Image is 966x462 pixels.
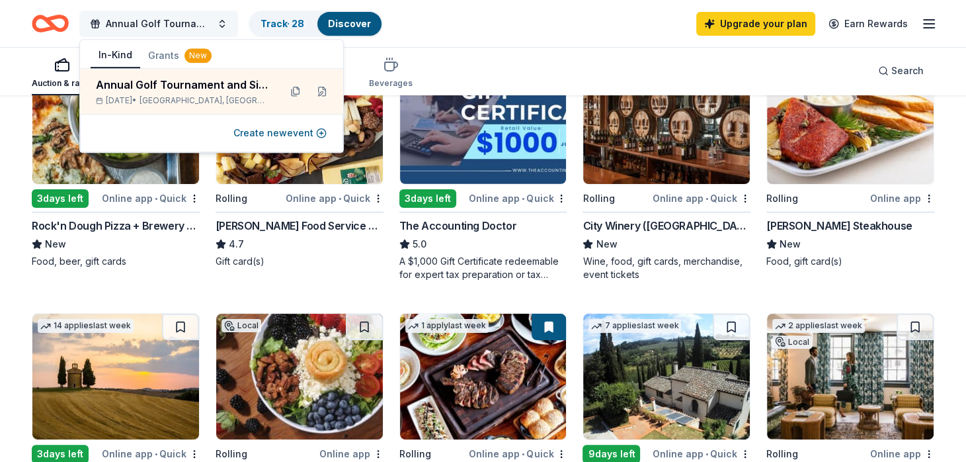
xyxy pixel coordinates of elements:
div: New [184,48,212,63]
div: A $1,000 Gift Certificate redeemable for expert tax preparation or tax resolution services—recipi... [399,255,567,281]
div: 3 days left [32,189,89,208]
a: Upgrade your plan [696,12,815,36]
a: Discover [328,18,371,29]
div: Rolling [766,446,798,462]
a: Image for City Winery (Nashville)LocalRollingOnline app•QuickCity Winery ([GEOGRAPHIC_DATA])NewWi... [583,58,750,281]
button: Beverages [369,52,413,95]
span: 5.0 [413,236,426,252]
div: Local [772,336,812,349]
div: 1 apply last week [405,319,489,333]
img: Image for Villa Sogni D’Oro [583,314,750,439]
span: • [339,193,341,204]
div: 14 applies last week [38,319,134,333]
img: Image for Oliver Hospitality [767,314,934,439]
div: Online app Quick [653,445,750,462]
span: [GEOGRAPHIC_DATA], [GEOGRAPHIC_DATA] [140,95,269,106]
img: Image for Rock'n Dough Pizza + Brewery (Nashville) [32,58,199,184]
div: Online app [870,445,934,462]
a: Earn Rewards [821,12,916,36]
div: [PERSON_NAME] Food Service Store [216,218,383,234]
div: Online app Quick [102,190,200,207]
div: Rolling [766,191,798,207]
a: Home [32,8,69,39]
div: The Accounting Doctor [399,218,517,234]
span: • [155,193,157,204]
div: Beverages [369,78,413,89]
button: Search [867,58,934,84]
div: 7 applies last week [588,319,681,333]
div: Auction & raffle [32,78,92,89]
div: City Winery ([GEOGRAPHIC_DATA]) [583,218,750,234]
button: Auction & raffle [32,52,92,95]
button: Annual Golf Tournament and Silent Auction [79,11,238,37]
button: Create newevent [233,125,327,141]
div: Local [221,319,261,332]
span: New [596,236,617,252]
div: Rock'n Dough Pizza + Brewery ([GEOGRAPHIC_DATA]) [32,218,200,234]
div: Rolling [583,191,614,207]
span: • [522,449,524,459]
span: • [705,449,708,459]
a: Image for Perry's Steakhouse2 applieslast weekRollingOnline app[PERSON_NAME] SteakhouseNewFood, g... [766,58,934,268]
div: Gift card(s) [216,255,383,268]
div: Rolling [216,446,247,462]
a: Track· 28 [261,18,304,29]
div: Online app Quick [102,445,200,462]
button: Track· 28Discover [249,11,383,37]
div: Online app Quick [469,445,567,462]
span: • [522,193,524,204]
img: Image for AF Travel Ideas [32,314,199,439]
div: Annual Golf Tournament and Silent Auction [96,77,269,93]
img: Image for The Indigo Road Hospitality Group [400,314,567,439]
span: New [45,236,66,252]
div: Online app [319,445,383,462]
div: Online app [870,190,934,207]
img: Image for Urban Cookhouse [216,314,383,439]
a: Image for Rock'n Dough Pizza + Brewery (Nashville)Local3days leftOnline app•QuickRock'n Dough Piz... [32,58,200,268]
button: Grants [140,44,220,68]
span: Search [891,63,924,79]
span: • [705,193,708,204]
img: Image for The Accounting Doctor [400,58,567,184]
div: [PERSON_NAME] Steakhouse [766,218,912,234]
span: 4.7 [229,236,244,252]
div: Food, beer, gift cards [32,255,200,268]
div: Online app Quick [653,190,750,207]
div: Rolling [399,446,431,462]
span: • [155,449,157,459]
div: Rolling [216,191,247,207]
img: Image for City Winery (Nashville) [583,58,750,184]
div: Online app Quick [469,190,567,207]
div: Wine, food, gift cards, merchandise, event tickets [583,255,750,281]
div: [DATE] • [96,95,269,106]
div: 2 applies last week [772,319,865,333]
button: In-Kind [91,43,140,68]
img: Image for Perry's Steakhouse [767,58,934,184]
span: New [780,236,801,252]
div: Food, gift card(s) [766,255,934,268]
div: 3 days left [399,189,456,208]
div: Online app Quick [286,190,383,207]
span: Annual Golf Tournament and Silent Auction [106,16,212,32]
a: Image for The Accounting DoctorTop rated33 applieslast week3days leftOnline app•QuickThe Accounti... [399,58,567,281]
a: Image for Gordon Food Service Store5 applieslast weekRollingOnline app•Quick[PERSON_NAME] Food Se... [216,58,383,268]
